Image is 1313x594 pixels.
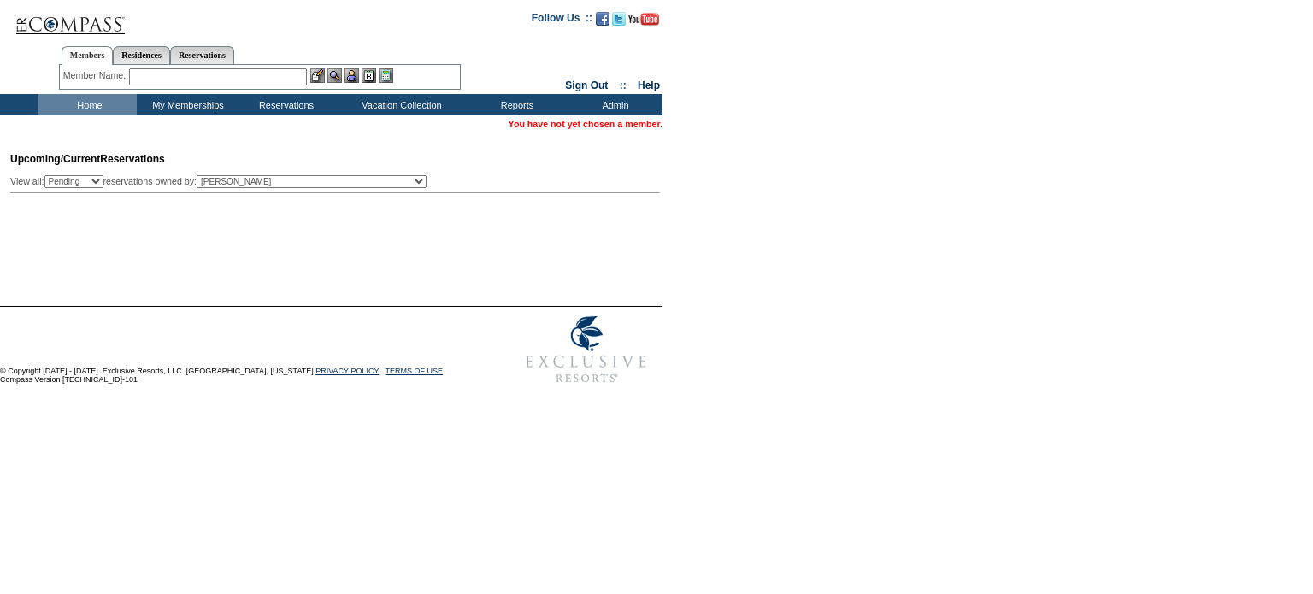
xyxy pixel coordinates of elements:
img: Subscribe to our YouTube Channel [628,13,659,26]
a: Follow us on Twitter [612,17,626,27]
span: Upcoming/Current [10,153,100,165]
img: View [327,68,342,83]
img: b_edit.gif [310,68,325,83]
a: Residences [113,46,170,64]
td: Reservations [235,94,333,115]
td: Reports [466,94,564,115]
img: Impersonate [344,68,359,83]
td: My Memberships [137,94,235,115]
span: You have not yet chosen a member. [509,119,662,129]
img: b_calculator.gif [379,68,393,83]
a: TERMS OF USE [386,367,444,375]
td: Vacation Collection [333,94,466,115]
span: :: [620,79,627,91]
a: Become our fan on Facebook [596,17,609,27]
div: Member Name: [63,68,129,83]
img: Exclusive Resorts [509,307,662,392]
img: Reservations [362,68,376,83]
span: Reservations [10,153,165,165]
td: Admin [564,94,662,115]
a: Reservations [170,46,234,64]
td: Follow Us :: [532,10,592,31]
a: PRIVACY POLICY [315,367,379,375]
img: Become our fan on Facebook [596,12,609,26]
img: Follow us on Twitter [612,12,626,26]
a: Subscribe to our YouTube Channel [628,17,659,27]
a: Sign Out [565,79,608,91]
div: View all: reservations owned by: [10,175,434,188]
td: Home [38,94,137,115]
a: Members [62,46,114,65]
a: Help [638,79,660,91]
